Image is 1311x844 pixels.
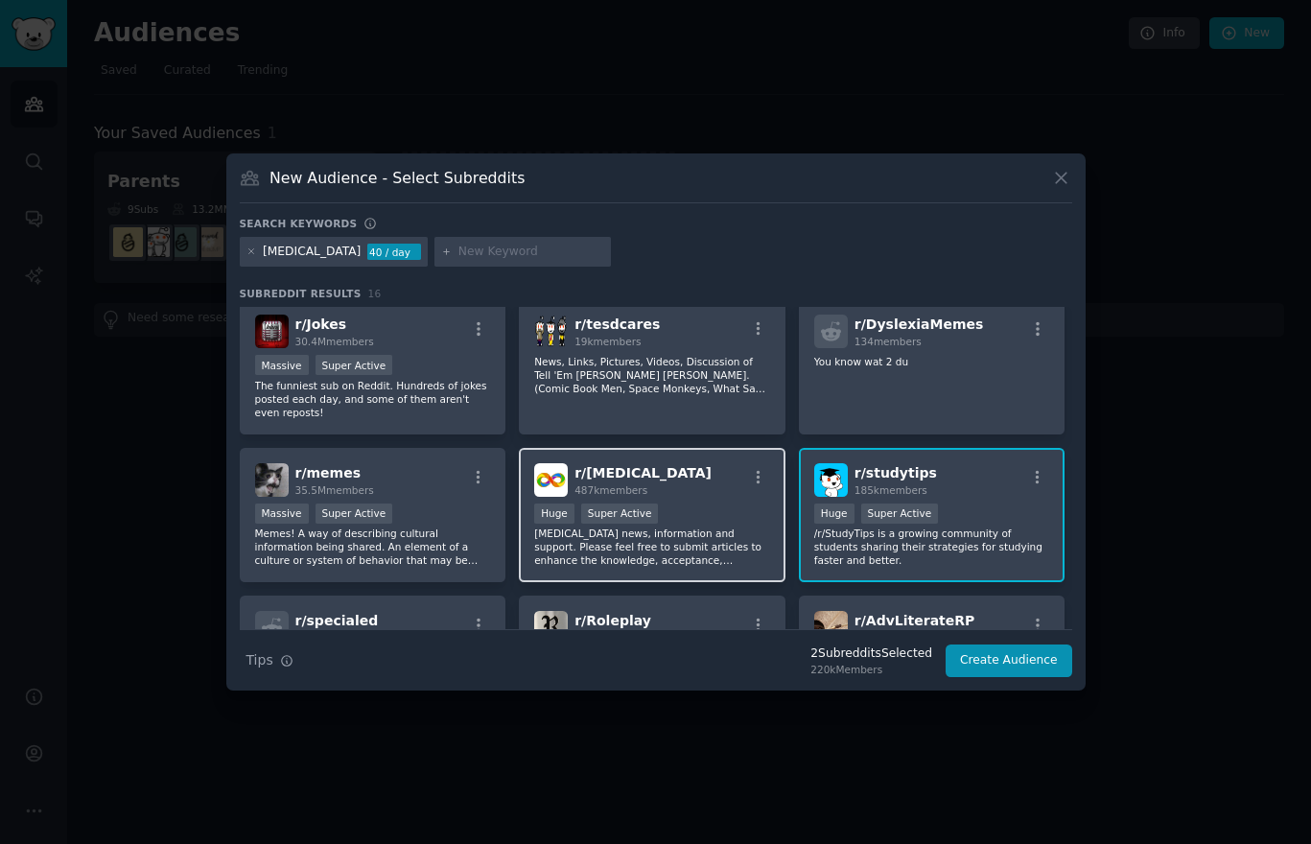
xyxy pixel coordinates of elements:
[574,465,712,481] span: r/ [MEDICAL_DATA]
[295,336,374,347] span: 30.4M members
[255,504,309,524] div: Massive
[810,663,932,676] div: 220k Members
[814,527,1050,567] p: /r/StudyTips is a growing community of students sharing their strategies for studying faster and ...
[316,504,393,524] div: Super Active
[240,217,358,230] h3: Search keywords
[534,463,568,497] img: autism
[814,355,1050,368] p: You know wat 2 du
[534,527,770,567] p: [MEDICAL_DATA] news, information and support. Please feel free to submit articles to enhance the ...
[946,645,1072,677] button: Create Audience
[854,336,922,347] span: 134 members
[814,504,854,524] div: Huge
[255,355,309,375] div: Massive
[854,484,927,496] span: 185k members
[534,611,568,645] img: Roleplay
[854,465,937,481] span: r/ studytips
[255,527,491,567] p: Memes! A way of describing cultural information being shared. An element of a culture or system o...
[295,465,362,481] span: r/ memes
[316,355,393,375] div: Super Active
[255,463,289,497] img: memes
[574,336,641,347] span: 19k members
[246,650,273,670] span: Tips
[534,504,574,524] div: Huge
[255,379,491,419] p: The funniest sub on Reddit. Hundreds of jokes posted each day, and some of them aren't even reposts!
[814,463,848,497] img: studytips
[269,168,525,188] h3: New Audience - Select Subreddits
[581,504,659,524] div: Super Active
[854,316,984,332] span: r/ DyslexiaMemes
[574,484,647,496] span: 487k members
[534,355,770,395] p: News, Links, Pictures, Videos, Discussion of Tell 'Em [PERSON_NAME] [PERSON_NAME]. (Comic Book Me...
[574,316,660,332] span: r/ tesdcares
[368,288,382,299] span: 16
[458,244,604,261] input: New Keyword
[861,504,939,524] div: Super Active
[810,645,932,663] div: 2 Subreddit s Selected
[854,613,975,628] span: r/ AdvLiterateRP
[295,484,374,496] span: 35.5M members
[295,613,379,628] span: r/ specialed
[255,315,289,348] img: Jokes
[240,287,362,300] span: Subreddit Results
[534,315,568,348] img: tesdcares
[814,611,848,645] img: AdvLiterateRP
[295,316,347,332] span: r/ Jokes
[263,244,361,261] div: [MEDICAL_DATA]
[367,244,421,261] div: 40 / day
[574,613,651,628] span: r/ Roleplay
[240,644,300,677] button: Tips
